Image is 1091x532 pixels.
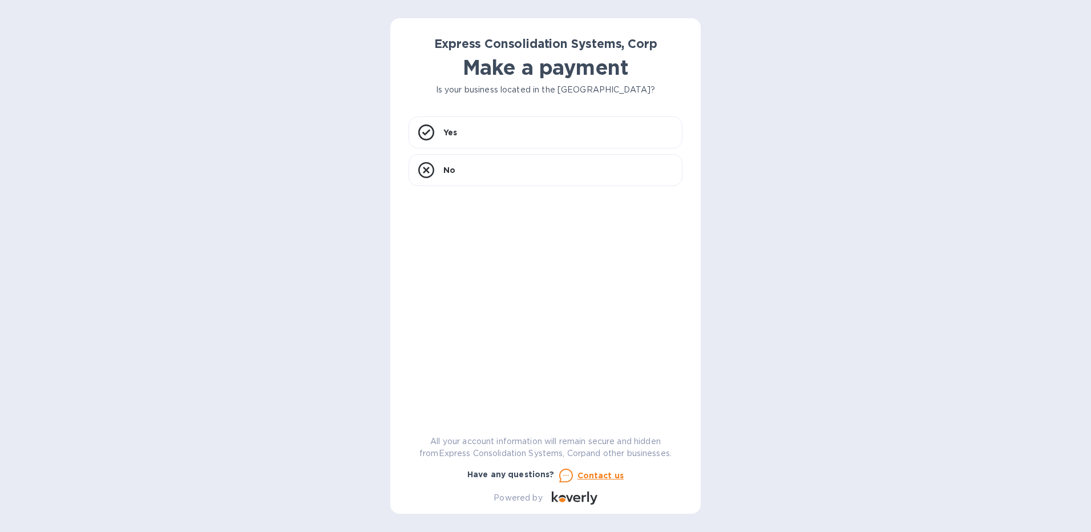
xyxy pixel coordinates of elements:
[434,37,657,51] b: Express Consolidation Systems, Corp
[409,436,682,460] p: All your account information will remain secure and hidden from Express Consolidation Systems, Co...
[577,471,624,480] u: Contact us
[409,55,682,79] h1: Make a payment
[443,164,455,176] p: No
[467,470,555,479] b: Have any questions?
[409,84,682,96] p: Is your business located in the [GEOGRAPHIC_DATA]?
[443,127,457,138] p: Yes
[494,492,542,504] p: Powered by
